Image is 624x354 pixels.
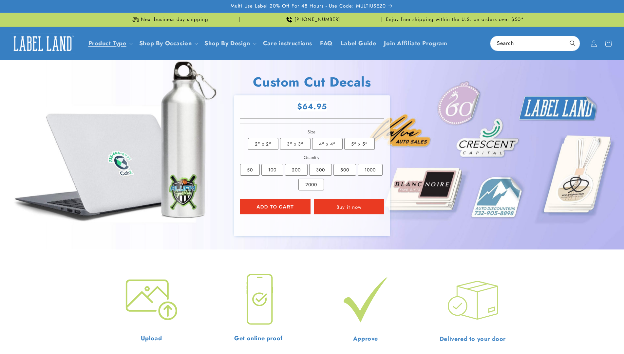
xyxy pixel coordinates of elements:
span: Care instructions [263,40,312,47]
span: Label Guide [341,40,376,47]
span: Multi Use Label 20% Off For 48 Hours - Use Code: MULTIUSE20 [231,3,386,10]
button: Search [565,36,580,50]
a: Label Land [8,31,78,56]
span: Next business day shipping [141,16,208,23]
label: 2000 [298,179,324,190]
a: FAQ [316,36,337,51]
summary: Product Type [85,36,135,51]
strong: Delivered to your door [440,334,506,343]
div: Announcement [99,13,239,27]
button: Add to cart [240,199,311,214]
label: 300 [309,164,332,176]
img: Decal page delivered icon [446,273,499,326]
span: Enjoy free shipping within the U.S. on orders over $50* [386,16,524,23]
label: 50 [240,164,260,176]
summary: Shop By Design [200,36,259,51]
div: Announcement [242,13,382,27]
summary: Shop By Occasion [135,36,201,51]
label: 200 [285,164,308,176]
strong: Get online proof [234,334,283,343]
label: 4" x 4" [312,138,343,150]
img: Label Land [10,33,75,54]
label: 100 [261,164,283,176]
a: Shop By Design [204,39,250,48]
a: Care instructions [259,36,316,51]
span: Add to cart [256,204,294,210]
h1: Custom Cut Decals [234,73,390,90]
a: Join Affiliate Program [380,36,451,51]
img: Decal page get online proof icon [232,273,285,326]
legend: Quantity [304,154,320,161]
label: 3" x 3" [280,138,311,150]
label: 500 [333,164,356,176]
strong: Upload [141,334,162,343]
span: [PHONE_NUMBER] [294,16,340,23]
div: Announcement [385,13,525,27]
span: Join Affiliate Program [384,40,447,47]
a: Label Guide [337,36,380,51]
a: Product Type [88,39,126,48]
legend: Size [308,129,316,135]
strong: Approve [353,334,378,343]
label: 2" x 2" [248,138,278,150]
label: 1000 [358,164,383,176]
span: $64.95 [297,101,327,111]
img: Decal page approve icon [339,273,392,326]
button: Buy it now [314,199,384,214]
span: Shop By Occasion [139,40,192,47]
img: Decal page upload icon [125,273,178,326]
span: FAQ [320,40,333,47]
label: 5" x 5" [344,138,375,150]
